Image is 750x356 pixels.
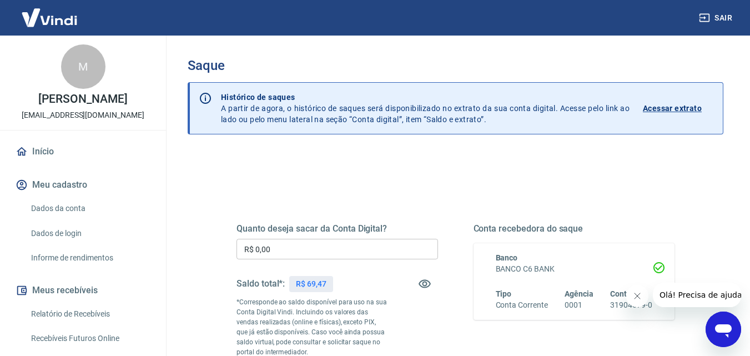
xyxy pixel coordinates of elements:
span: Conta [610,289,631,298]
h5: Conta recebedora do saque [474,223,675,234]
a: Acessar extrato [643,92,714,125]
a: Relatório de Recebíveis [27,303,153,325]
p: Histórico de saques [221,92,630,103]
button: Meu cadastro [13,173,153,197]
p: R$ 69,47 [296,278,326,290]
h6: 0001 [565,299,593,311]
img: Vindi [13,1,85,34]
h5: Saldo total*: [236,278,285,289]
h5: Quanto deseja sacar da Conta Digital? [236,223,438,234]
iframe: Mensagem da empresa [653,283,741,307]
h6: 31904579-0 [610,299,652,311]
span: Tipo [496,289,512,298]
span: Agência [565,289,593,298]
a: Recebíveis Futuros Online [27,327,153,350]
a: Início [13,139,153,164]
span: Olá! Precisa de ajuda? [7,8,93,17]
a: Informe de rendimentos [27,247,153,269]
p: [PERSON_NAME] [38,93,127,105]
p: A partir de agora, o histórico de saques será disponibilizado no extrato da sua conta digital. Ac... [221,92,630,125]
a: Dados de login [27,222,153,245]
iframe: Fechar mensagem [626,285,648,307]
p: [EMAIL_ADDRESS][DOMAIN_NAME] [22,109,144,121]
h3: Saque [188,58,723,73]
a: Dados da conta [27,197,153,220]
p: Acessar extrato [643,103,702,114]
h6: Conta Corrente [496,299,548,311]
iframe: Botão para abrir a janela de mensagens [706,312,741,347]
div: M [61,44,105,89]
button: Meus recebíveis [13,278,153,303]
h6: BANCO C6 BANK [496,263,653,275]
button: Sair [697,8,737,28]
span: Banco [496,253,518,262]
